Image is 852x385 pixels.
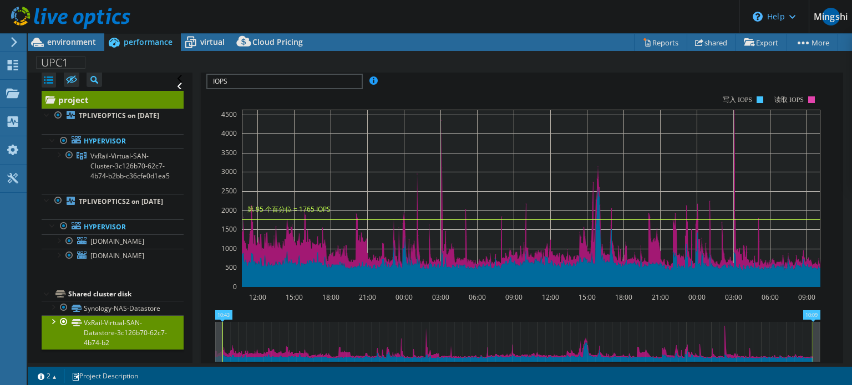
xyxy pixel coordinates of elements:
[200,37,225,47] font: virtual
[68,289,131,299] font: Shared cluster disk
[286,292,303,302] text: 15:00
[79,197,163,206] b: TPLIVEOPTICS2 on [DATE]
[90,237,144,246] span: [DOMAIN_NAME]
[798,292,815,302] text: 09:00
[395,292,413,302] text: 00:00
[42,148,184,183] a: VxRail-Virtual-SAN-Cluster-3c126b70-62c7-4b74-b2bb-c36cfe0d1ea5
[247,204,331,214] text: 第 95 个百分位 = 1765 IOPS
[221,186,237,196] text: 2500
[774,96,804,104] text: 读取 IOPS
[221,110,237,119] text: 4500
[704,38,727,48] font: shared
[47,37,96,47] font: environment
[124,37,173,47] font: performance
[736,34,787,51] a: Export
[30,369,64,383] a: 2
[753,12,763,22] svg: \n
[814,11,848,23] font: Mingshi
[469,292,486,302] text: 06:00
[221,148,237,157] text: 3500
[505,292,523,302] text: 09:00
[688,292,706,302] text: 00:00
[84,136,126,146] font: Hypervisor
[221,167,237,176] text: 3000
[432,292,449,302] text: 03:00
[42,249,184,263] a: [DOMAIN_NAME]
[42,109,184,123] a: TPLIVEOPTICS on [DATE]
[249,292,266,302] text: 12:00
[79,371,138,381] font: Project Description
[42,91,184,109] a: project
[756,38,778,48] font: Export
[41,55,68,70] font: UPC1
[64,369,146,383] a: Project Description
[687,34,736,51] a: shared
[615,292,632,302] text: 18:00
[225,263,237,272] text: 500
[652,292,669,302] text: 21:00
[221,206,237,215] text: 2000
[787,34,838,51] a: More
[90,251,144,260] span: [DOMAIN_NAME]
[233,282,237,291] text: 0
[221,244,237,253] text: 1000
[84,222,126,232] font: Hypervisor
[252,37,303,47] span: Cloud Pricing
[42,234,184,249] a: [DOMAIN_NAME]
[90,151,170,181] span: VxRail-Virtual-SAN-Cluster-3c126b70-62c7-4b74-b2bb-c36cfe0d1ea5
[42,194,184,208] a: TPLIVEOPTICS2 on [DATE]
[221,224,237,234] text: 1500
[812,38,829,48] font: More
[221,129,237,138] text: 4000
[213,76,227,86] font: IOPS
[723,96,752,104] text: 写入 IOPS
[579,292,596,302] text: 15:00
[42,315,184,350] a: VxRail-Virtual-SAN-Datastore-3c126b70-62c7-4b74-b2
[542,292,559,302] text: 12:00
[725,292,742,302] text: 03:00
[322,292,339,302] text: 18:00
[42,301,184,315] a: Synology-NAS-Datastore
[58,94,89,105] font: project
[634,34,687,51] a: Reports
[762,292,779,302] text: 06:00
[359,292,376,302] text: 21:00
[79,111,159,120] b: TPLIVEOPTICS on [DATE]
